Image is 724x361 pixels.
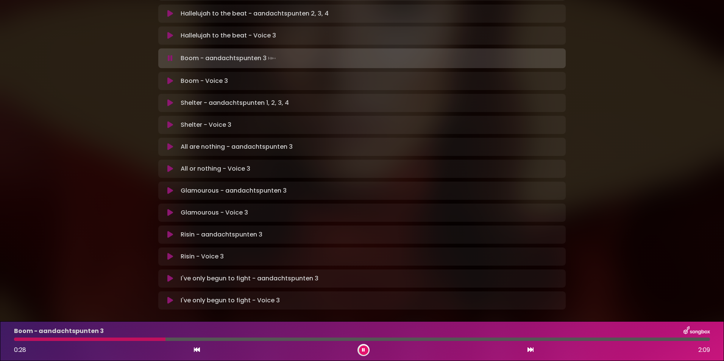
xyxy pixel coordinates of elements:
[181,53,277,64] p: Boom - aandachtspunten 3
[181,98,289,107] p: Shelter - aandachtspunten 1, 2, 3, 4
[181,252,224,261] p: Risin - Voice 3
[181,142,293,151] p: All are nothing - aandachtspunten 3
[181,230,262,239] p: Risin - aandachtspunten 3
[181,296,280,305] p: I've only begun to fight - Voice 3
[181,76,228,86] p: Boom - Voice 3
[181,9,329,18] p: Hallelujah to the beat - aandachtspunten 2, 3, 4
[14,327,104,336] p: Boom - aandachtspunten 3
[683,326,710,336] img: songbox-logo-white.png
[181,31,276,40] p: Hallelujah to the beat - Voice 3
[181,120,231,129] p: Shelter - Voice 3
[181,274,318,283] p: I've only begun to fight - aandachtspunten 3
[267,53,277,64] img: waveform4.gif
[181,208,248,217] p: Glamourous - Voice 3
[181,186,287,195] p: Glamourous - aandachtspunten 3
[181,164,250,173] p: All or nothing - Voice 3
